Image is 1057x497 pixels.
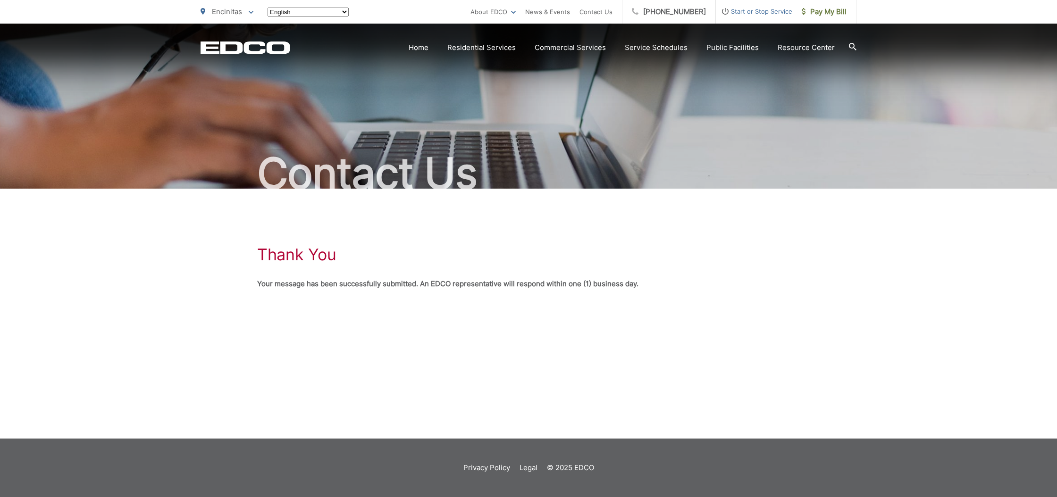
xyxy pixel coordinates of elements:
h1: Thank You [257,245,336,264]
a: News & Events [525,6,570,17]
a: Contact Us [579,6,612,17]
h2: Contact Us [201,150,856,197]
p: © 2025 EDCO [547,462,594,473]
a: Legal [520,462,537,473]
a: Service Schedules [625,42,688,53]
a: Residential Services [447,42,516,53]
a: Resource Center [778,42,835,53]
a: Public Facilities [706,42,759,53]
a: Home [409,42,428,53]
select: Select a language [268,8,349,17]
a: Privacy Policy [463,462,510,473]
span: Encinitas [212,7,242,16]
span: Pay My Bill [802,6,847,17]
strong: Your message has been successfully submitted. An EDCO representative will respond within one (1) ... [257,279,638,288]
a: EDCD logo. Return to the homepage. [201,41,290,54]
a: Commercial Services [535,42,606,53]
a: About EDCO [470,6,516,17]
